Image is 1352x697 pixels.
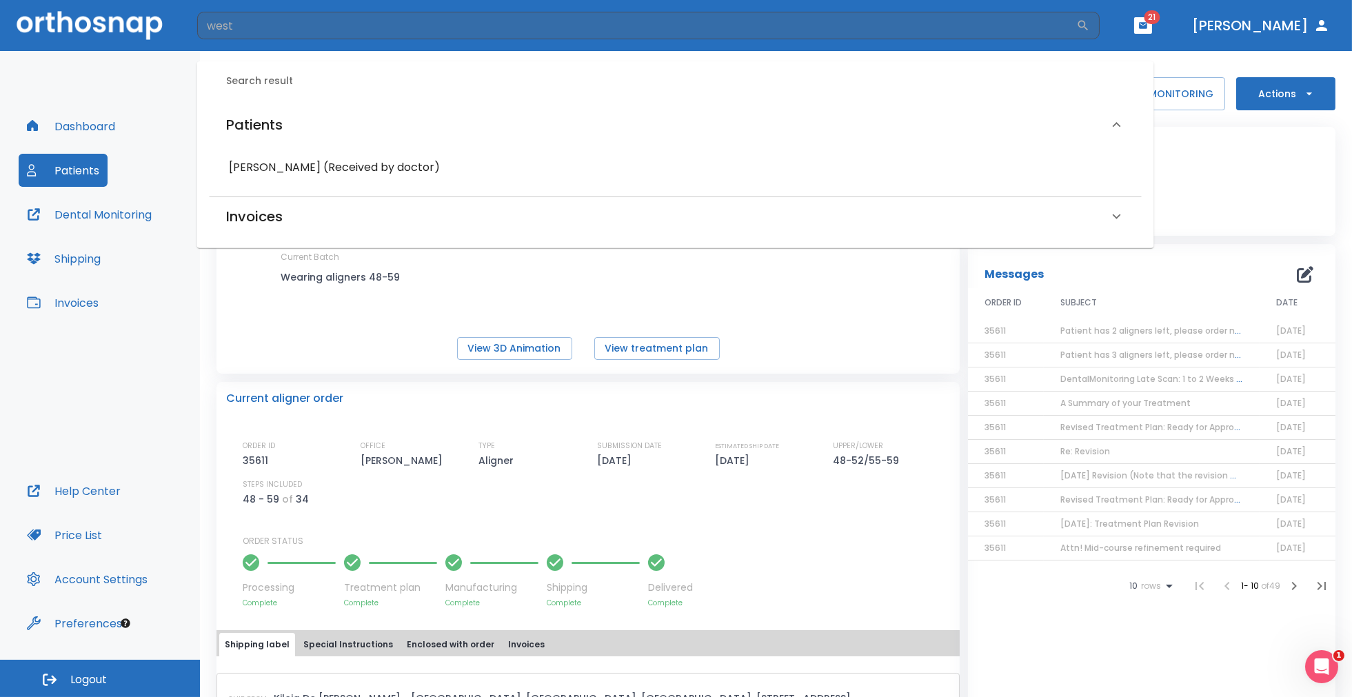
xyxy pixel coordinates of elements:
[226,114,283,136] h6: Patients
[547,580,640,595] p: Shipping
[19,110,123,143] button: Dashboard
[243,440,275,452] p: ORDER ID
[985,542,1006,554] span: 35611
[281,269,405,285] p: Wearing aligners 48-59
[478,440,495,452] p: TYPE
[1060,397,1191,409] span: A Summary of your Treatment
[1060,325,1268,336] span: Patient has 2 aligners left, please order next set!
[985,445,1006,457] span: 35611
[296,491,309,507] p: 34
[1060,349,1268,361] span: Patient has 3 aligners left, please order next set!
[1305,650,1338,683] iframe: Intercom live chat
[226,205,283,228] h6: Invoices
[1060,445,1110,457] span: Re: Revision
[19,607,130,640] button: Preferences
[219,633,957,656] div: tabs
[19,242,109,275] button: Shipping
[1333,650,1344,661] span: 1
[298,633,398,656] button: Special Instructions
[1129,581,1138,591] span: 10
[17,11,163,39] img: Orthosnap
[119,617,132,629] div: Tooltip anchor
[648,580,693,595] p: Delivered
[1276,542,1306,554] span: [DATE]
[597,440,662,452] p: SUBMISSION DATE
[1060,494,1247,505] span: Revised Treatment Plan: Ready for Approval
[985,494,1006,505] span: 35611
[243,491,279,507] p: 48 - 59
[478,452,518,469] p: Aligner
[361,452,447,469] p: [PERSON_NAME]
[243,535,950,547] p: ORDER STATUS
[594,337,720,360] button: View treatment plan
[1276,518,1306,529] span: [DATE]
[243,452,273,469] p: 35611
[1276,397,1306,409] span: [DATE]
[833,452,904,469] p: 48-52/55-59
[19,474,129,507] button: Help Center
[1060,373,1287,385] span: DentalMonitoring Late Scan: 1 to 2 Weeks Notification
[1138,581,1161,591] span: rows
[197,12,1076,39] input: Search by Patient Name or Case #
[715,440,779,452] p: ESTIMATED SHIP DATE
[985,325,1006,336] span: 35611
[445,580,538,595] p: Manufacturing
[19,286,107,319] button: Invoices
[1261,580,1280,592] span: of 49
[985,349,1006,361] span: 35611
[243,598,336,608] p: Complete
[648,598,693,608] p: Complete
[715,452,754,469] p: [DATE]
[985,397,1006,409] span: 35611
[1276,494,1306,505] span: [DATE]
[1276,349,1306,361] span: [DATE]
[1187,13,1335,38] button: [PERSON_NAME]
[457,337,572,360] button: View 3D Animation
[1276,325,1306,336] span: [DATE]
[344,598,437,608] p: Complete
[226,74,1142,89] h6: Search result
[19,518,110,552] button: Price List
[70,672,107,687] span: Logout
[547,598,640,608] p: Complete
[985,296,1022,309] span: ORDER ID
[833,440,883,452] p: UPPER/LOWER
[1276,421,1306,433] span: [DATE]
[226,390,343,407] p: Current aligner order
[243,478,302,491] p: STEPS INCLUDED
[1236,77,1335,110] button: Actions
[985,266,1044,283] p: Messages
[219,633,295,656] button: Shipping label
[344,580,437,595] p: Treatment plan
[1060,421,1247,433] span: Revised Treatment Plan: Ready for Approval
[1276,445,1306,457] span: [DATE]
[281,251,405,263] p: Current Batch
[210,197,1142,236] div: Invoices
[19,198,160,231] button: Dental Monitoring
[1060,296,1097,309] span: SUBJECT
[282,491,293,507] p: of
[361,440,385,452] p: OFFICE
[503,633,550,656] button: Invoices
[1276,296,1298,309] span: DATE
[19,154,108,187] button: Patients
[985,518,1006,529] span: 35611
[1276,469,1306,481] span: [DATE]
[1060,542,1221,554] span: Attn! Mid-course refinement required
[985,373,1006,385] span: 35611
[597,452,636,469] p: [DATE]
[19,563,156,596] button: Account Settings
[1060,518,1199,529] span: [DATE]: Treatment Plan Revision
[985,421,1006,433] span: 35611
[445,598,538,608] p: Complete
[229,158,1122,177] h6: [PERSON_NAME] (Received by doctor)
[1108,77,1225,110] button: PAUSEMONITORING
